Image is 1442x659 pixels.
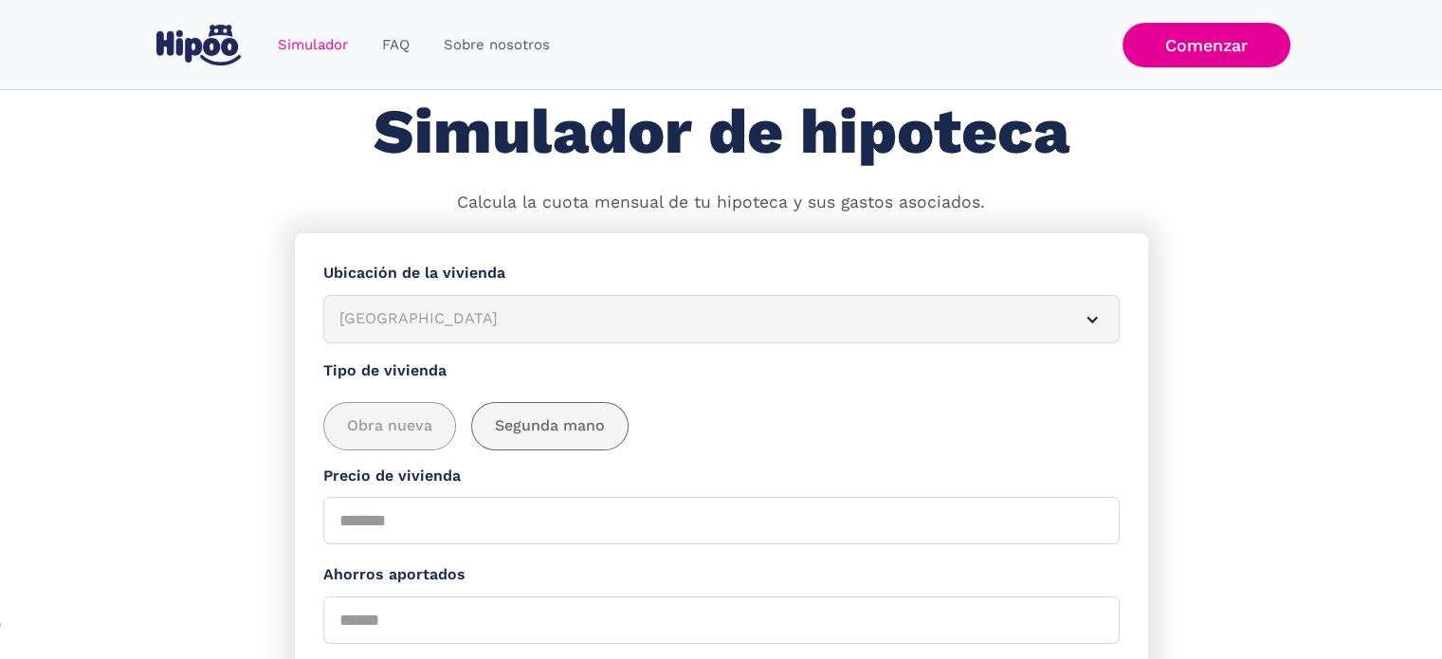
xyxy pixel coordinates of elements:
[323,402,1120,450] div: add_description_here
[339,307,1058,331] div: [GEOGRAPHIC_DATA]
[323,563,1120,587] label: Ahorros aportados
[153,17,246,73] a: home
[457,191,985,215] p: Calcula la cuota mensual de tu hipoteca y sus gastos asociados.
[1123,23,1290,67] a: Comenzar
[261,27,365,64] a: Simulador
[323,262,1120,285] label: Ubicación de la vivienda
[374,98,1069,167] h1: Simulador de hipoteca
[323,295,1120,343] article: [GEOGRAPHIC_DATA]
[427,27,567,64] a: Sobre nosotros
[365,27,427,64] a: FAQ
[347,414,432,438] span: Obra nueva
[495,414,605,438] span: Segunda mano
[323,465,1120,488] label: Precio de vivienda
[323,359,1120,383] label: Tipo de vivienda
